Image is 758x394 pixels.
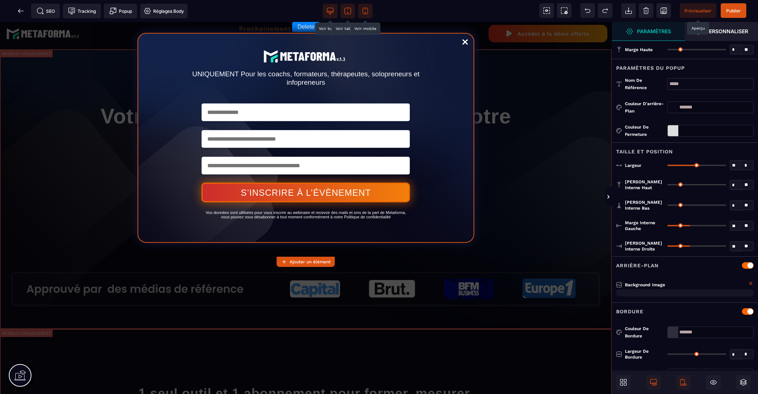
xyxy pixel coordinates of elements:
span: Rétablir [598,3,612,18]
h2: Vos données sont utilisées pour vous inscrire au webinaire et recevoir des mails et sms de la par... [201,185,410,201]
div: Couleur d'arrière-plan [625,100,664,115]
span: Défaire [580,3,595,18]
span: Capture d'écran [557,3,572,18]
span: Créer une alerte modale [104,4,137,18]
span: Aperçu [680,3,716,18]
button: Ajouter un élément [277,257,335,267]
span: Afficher les vues [612,186,619,208]
span: Masquer le bloc [706,375,721,390]
p: Bordure [616,307,644,316]
div: Couleur de fermeture [625,123,664,138]
span: Réglages Body [144,7,184,15]
span: Marge interne gauche [625,220,664,232]
div: Taille et position [612,142,758,156]
span: Code de suivi [63,4,101,18]
div: Couleur de bordure [625,325,664,340]
span: Retour [14,4,28,18]
span: Prévisualiser [685,8,712,14]
span: Enregistrer le contenu [721,3,746,18]
img: 8fa9e2e868b1947d56ac74b6bb2c0e33_logo-meta-v1-2.fcd3b35b.svg [263,26,349,43]
span: Favicon [140,4,188,18]
span: Enregistrer [656,3,671,18]
p: Arrière-plan [616,261,659,270]
h2: UNIQUEMENT Pour les coachs, formateurs, thérapeutes, solopreneurs et infopreneurs [184,45,428,69]
span: Voir tablette [340,4,355,18]
span: Voir mobile [358,4,373,18]
span: Largeur [625,162,641,168]
span: Voir les composants [539,3,554,18]
button: S’INSCRIRE À L’ÉVÈNEMENT [201,161,410,180]
strong: Paramètres [637,28,671,34]
span: Ouvrir les calques [736,375,751,390]
strong: Ajouter un élément [290,259,331,264]
span: [PERSON_NAME] interne droite [625,240,664,252]
span: Tracking [68,7,96,15]
span: Marge haute [625,47,653,53]
span: [PERSON_NAME] interne haut [625,179,664,191]
span: Popup [109,7,132,15]
span: Ouvrir les blocs [616,375,631,390]
p: Background Image [616,281,665,288]
a: Close [458,13,472,29]
span: Métadata SEO [31,4,60,18]
span: SEO [37,7,55,15]
div: Nom de référence [625,77,664,91]
span: Importer [621,3,636,18]
span: Publier [726,8,741,14]
span: Ouvrir le gestionnaire de styles [685,22,758,41]
span: Afficher le desktop [646,375,661,390]
span: Nettoyage [639,3,653,18]
span: Largeur de bordure [625,348,664,360]
div: Paramètres du popup [612,59,758,72]
strong: Personnaliser [706,28,748,34]
span: Voir bureau [323,4,337,18]
span: Ouvrir le gestionnaire de styles [612,22,685,41]
span: Afficher le mobile [676,375,691,390]
span: [PERSON_NAME] interne bas [625,199,664,211]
